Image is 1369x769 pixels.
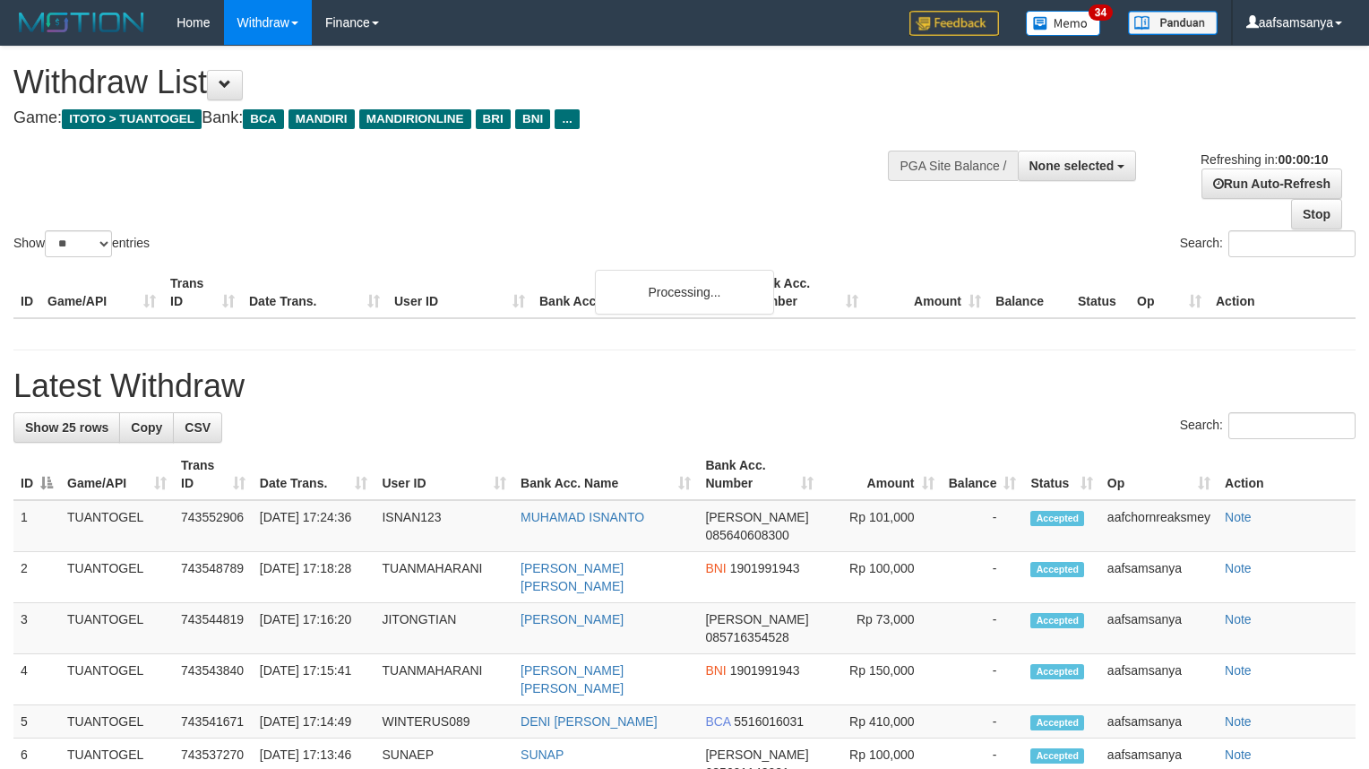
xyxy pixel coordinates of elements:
[1029,159,1115,173] span: None selected
[1100,603,1218,654] td: aafsamsanya
[1180,412,1356,439] label: Search:
[253,449,375,500] th: Date Trans.: activate to sort column ascending
[60,500,174,552] td: TUANTOGEL
[174,500,253,552] td: 743552906
[185,420,211,435] span: CSV
[1030,715,1084,730] span: Accepted
[1180,230,1356,257] label: Search:
[942,705,1024,739] td: -
[476,109,511,129] span: BRI
[705,714,730,729] span: BCA
[942,552,1024,603] td: -
[595,270,774,315] div: Processing...
[730,561,800,575] span: Copy 1901991943 to clipboard
[521,612,624,626] a: [PERSON_NAME]
[1228,412,1356,439] input: Search:
[375,603,513,654] td: JITONGTIAN
[821,552,942,603] td: Rp 100,000
[888,151,1017,181] div: PGA Site Balance /
[1209,267,1356,318] th: Action
[163,267,242,318] th: Trans ID
[253,705,375,739] td: [DATE] 17:14:49
[60,705,174,739] td: TUANTOGEL
[1225,510,1252,524] a: Note
[1030,613,1084,628] span: Accepted
[40,267,163,318] th: Game/API
[375,449,513,500] th: User ID: activate to sort column ascending
[1228,230,1356,257] input: Search:
[174,654,253,705] td: 743543840
[375,705,513,739] td: WINTERUS089
[13,705,60,739] td: 5
[909,11,999,36] img: Feedback.jpg
[13,654,60,705] td: 4
[1130,267,1209,318] th: Op
[62,109,202,129] span: ITOTO > TUANTOGEL
[730,663,800,678] span: Copy 1901991943 to clipboard
[1026,11,1101,36] img: Button%20Memo.svg
[253,654,375,705] td: [DATE] 17:15:41
[375,654,513,705] td: TUANMAHARANI
[45,230,112,257] select: Showentries
[131,420,162,435] span: Copy
[942,449,1024,500] th: Balance: activate to sort column ascending
[1071,267,1130,318] th: Status
[1023,449,1099,500] th: Status: activate to sort column ascending
[1030,511,1084,526] span: Accepted
[253,500,375,552] td: [DATE] 17:24:36
[521,663,624,696] a: [PERSON_NAME] [PERSON_NAME]
[1100,500,1218,552] td: aafchornreaksmey
[513,449,698,500] th: Bank Acc. Name: activate to sort column ascending
[60,552,174,603] td: TUANTOGEL
[13,368,1356,404] h1: Latest Withdraw
[253,603,375,654] td: [DATE] 17:16:20
[174,552,253,603] td: 743548789
[359,109,471,129] span: MANDIRIONLINE
[13,500,60,552] td: 1
[705,663,726,678] span: BNI
[174,449,253,500] th: Trans ID: activate to sort column ascending
[705,612,808,626] span: [PERSON_NAME]
[13,449,60,500] th: ID: activate to sort column descending
[515,109,550,129] span: BNI
[253,552,375,603] td: [DATE] 17:18:28
[1201,152,1328,167] span: Refreshing in:
[13,109,895,127] h4: Game: Bank:
[13,603,60,654] td: 3
[1100,449,1218,500] th: Op: activate to sort column ascending
[173,412,222,443] a: CSV
[521,714,657,729] a: DENI [PERSON_NAME]
[821,603,942,654] td: Rp 73,000
[387,267,532,318] th: User ID
[734,714,804,729] span: Copy 5516016031 to clipboard
[821,705,942,739] td: Rp 410,000
[705,630,788,644] span: Copy 085716354528 to clipboard
[821,449,942,500] th: Amount: activate to sort column ascending
[988,267,1071,318] th: Balance
[1201,168,1342,199] a: Run Auto-Refresh
[60,603,174,654] td: TUANTOGEL
[532,267,743,318] th: Bank Acc. Name
[865,267,988,318] th: Amount
[13,412,120,443] a: Show 25 rows
[1100,552,1218,603] td: aafsamsanya
[1278,152,1328,167] strong: 00:00:10
[60,449,174,500] th: Game/API: activate to sort column ascending
[705,510,808,524] span: [PERSON_NAME]
[375,552,513,603] td: TUANMAHARANI
[119,412,174,443] a: Copy
[942,654,1024,705] td: -
[821,500,942,552] td: Rp 101,000
[375,500,513,552] td: ISNAN123
[705,747,808,762] span: [PERSON_NAME]
[174,603,253,654] td: 743544819
[1225,747,1252,762] a: Note
[1100,654,1218,705] td: aafsamsanya
[1030,748,1084,764] span: Accepted
[1100,705,1218,739] td: aafsamsanya
[13,552,60,603] td: 2
[288,109,355,129] span: MANDIRI
[1018,151,1137,181] button: None selected
[1030,664,1084,679] span: Accepted
[698,449,821,500] th: Bank Acc. Number: activate to sort column ascending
